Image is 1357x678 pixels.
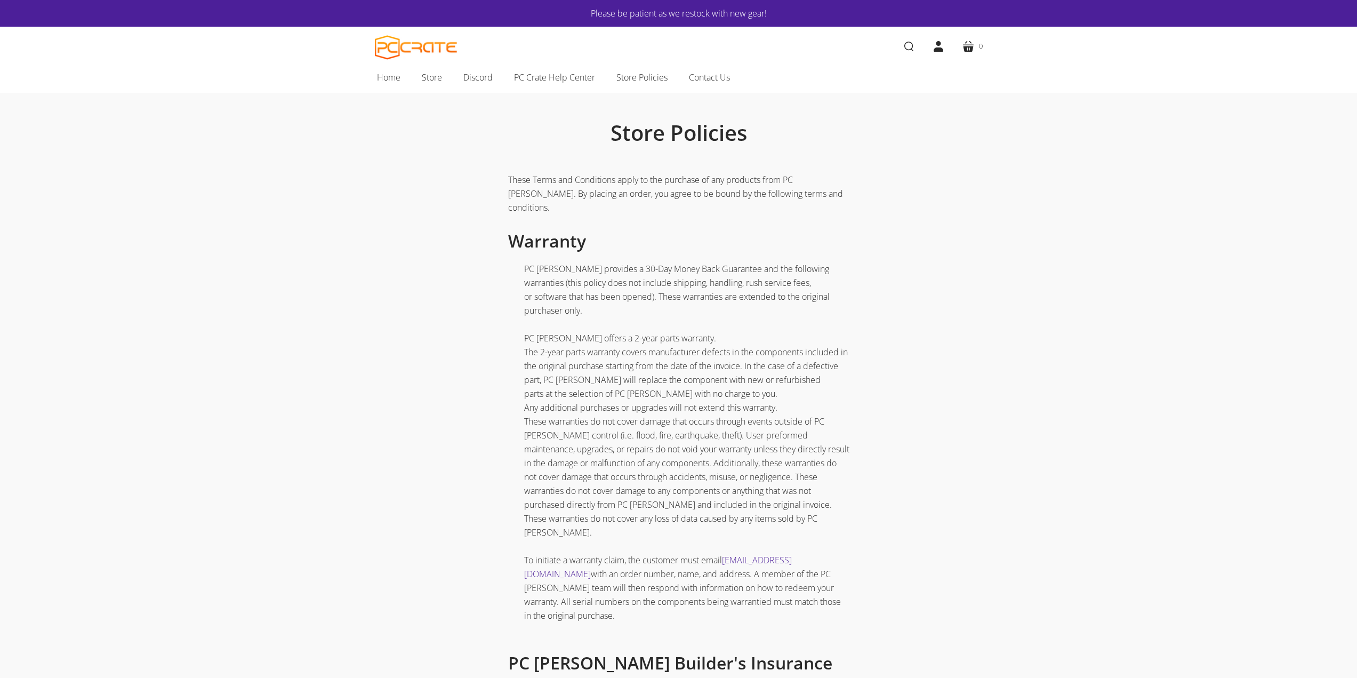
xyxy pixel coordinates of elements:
[514,70,595,84] span: PC Crate Help Center
[524,416,849,538] span: These warranties do not cover damage that occurs through events outside of PC [PERSON_NAME] contr...
[524,554,792,580] a: [EMAIL_ADDRESS][DOMAIN_NAME]
[524,554,722,566] span: To initiate a warranty claim, the customer must email
[689,70,730,84] span: Contact Us
[503,66,606,89] a: PC Crate Help Center
[453,66,503,89] a: Discord
[508,174,843,213] span: These Terms and Conditions apply to the purchase of any products from PC [PERSON_NAME]. By placin...
[524,263,830,316] span: PC [PERSON_NAME] provides a 30-Day Money Back Guarantee and the following warranties (this policy...
[979,41,983,52] span: 0
[678,66,741,89] a: Contact Us
[411,66,453,89] a: Store
[524,332,716,344] span: PC [PERSON_NAME] offers a 2-year parts warranty.
[377,70,400,84] span: Home
[407,6,951,20] a: Please be patient as we restock with new gear!
[366,66,411,89] a: Home
[423,119,935,146] h1: Store Policies
[524,346,848,400] span: The 2-year parts warranty covers manufacturer defects in the components included in the original ...
[524,402,777,413] span: Any additional purchases or upgrades will not extend this warranty.
[359,66,999,93] nav: Main navigation
[524,568,841,621] span: with an order number, name, and address. A member of the PC [PERSON_NAME] team will then respond ...
[375,35,457,60] a: PC CRATE
[953,31,991,61] a: 0
[508,651,832,674] span: PC [PERSON_NAME] Builder's Insurance
[422,70,442,84] span: Store
[606,66,678,89] a: Store Policies
[463,70,493,84] span: Discord
[616,70,668,84] span: Store Policies
[508,229,586,252] span: Warranty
